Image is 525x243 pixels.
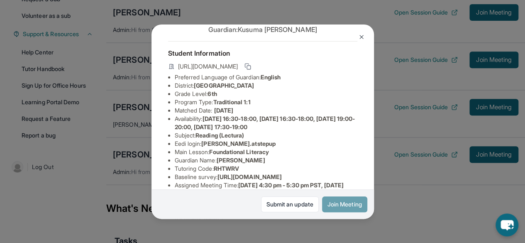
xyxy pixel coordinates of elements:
[322,196,367,212] button: Join Meeting
[217,173,282,180] span: [URL][DOMAIN_NAME]
[175,148,357,156] li: Main Lesson :
[195,132,244,139] span: Reading (Lectura)
[175,173,357,181] li: Baseline survey :
[175,181,357,198] li: Assigned Meeting Time :
[175,115,357,131] li: Availability:
[175,140,357,148] li: Eedi login :
[168,25,357,34] p: Guardian: Kusuma [PERSON_NAME]
[175,106,357,115] li: Matched Date:
[358,34,365,40] img: Close Icon
[208,90,217,97] span: 6th
[178,62,238,71] span: [URL][DOMAIN_NAME]
[213,98,250,106] span: Traditional 1:1
[175,156,357,164] li: Guardian Name :
[209,148,269,155] span: Foundational Literacy
[201,140,276,147] span: [PERSON_NAME].atstepup
[261,196,319,212] a: Submit an update
[175,115,355,130] span: [DATE] 16:30-18:00, [DATE] 16:30-18:00, [DATE] 19:00-20:00, [DATE] 17:30-19:00
[175,90,357,98] li: Grade Level:
[175,81,357,90] li: District:
[496,214,518,236] button: chat-button
[217,157,265,164] span: [PERSON_NAME]
[175,131,357,140] li: Subject :
[175,164,357,173] li: Tutoring Code :
[243,61,253,71] button: Copy link
[175,98,357,106] li: Program Type:
[175,73,357,81] li: Preferred Language of Guardian:
[214,107,233,114] span: [DATE]
[261,74,281,81] span: English
[168,48,357,58] h4: Student Information
[175,182,344,197] span: [DATE] 4:30 pm - 5:30 pm PST, [DATE] 5:00 pm - 6:00 pm PST
[214,165,239,172] span: RHTWRV
[194,82,254,89] span: [GEOGRAPHIC_DATA]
